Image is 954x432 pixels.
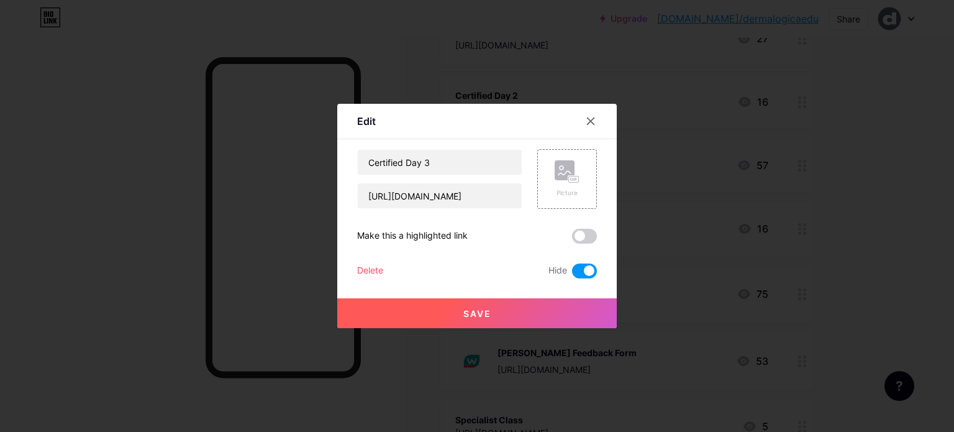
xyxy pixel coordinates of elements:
[463,308,491,319] span: Save
[358,150,522,175] input: Title
[357,264,383,278] div: Delete
[548,264,567,278] span: Hide
[357,229,468,244] div: Make this a highlighted link
[358,183,522,208] input: URL
[555,188,579,198] div: Picture
[337,298,617,328] button: Save
[357,114,376,129] div: Edit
